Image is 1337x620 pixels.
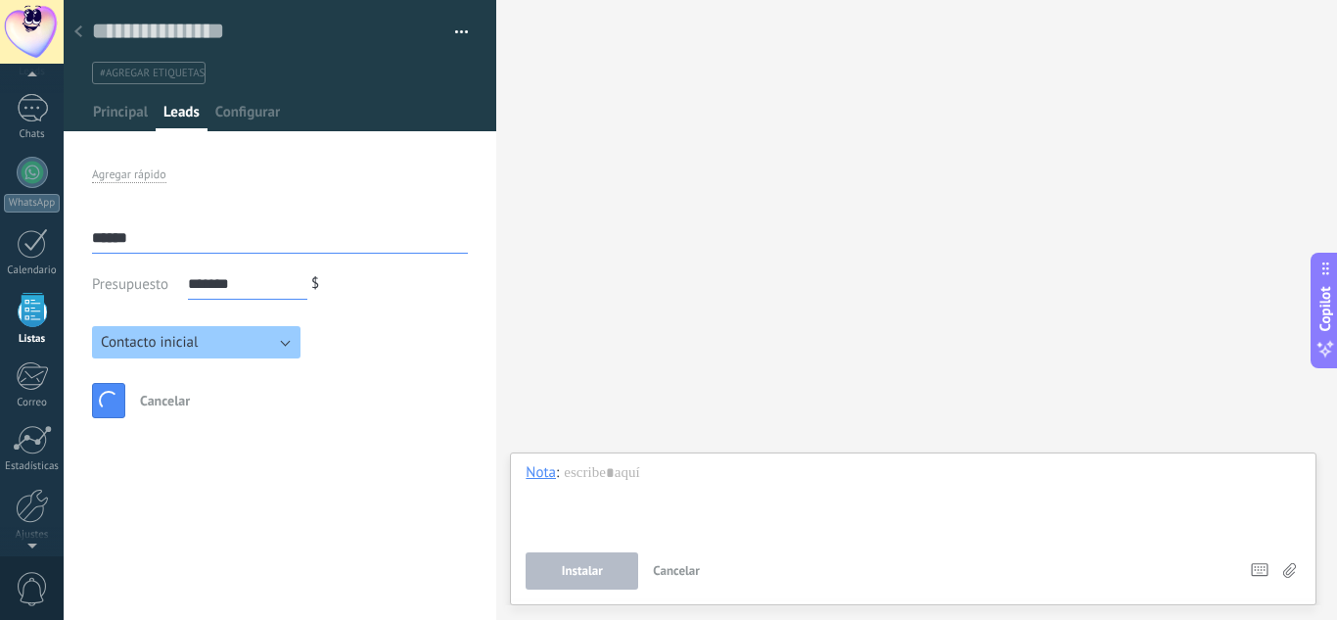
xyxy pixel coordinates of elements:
div: Chats [4,128,61,141]
button: Contacto inicial [92,326,300,358]
div: Estadísticas [4,460,61,473]
div: Correo [4,397,61,409]
div: Listas [4,333,61,346]
span: Contacto inicial [101,333,198,352]
button: Cancelar [645,552,708,590]
button: Cancelar [132,386,198,415]
span: #agregar etiquetas [100,67,205,80]
span: Principal [93,103,148,131]
span: Cancelar [653,562,700,579]
span: $ [311,274,319,293]
div: WhatsApp [4,194,60,213]
button: Instalar [526,552,638,590]
div: Presupuesto [92,268,168,300]
span: Cancelar [140,392,190,409]
div: Agregar rápido [92,167,166,183]
span: : [556,463,559,483]
div: Calendario [4,264,61,277]
span: Leads [163,103,200,131]
span: Copilot [1315,286,1335,331]
span: Instalar [562,564,603,578]
span: Configurar [215,103,280,131]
